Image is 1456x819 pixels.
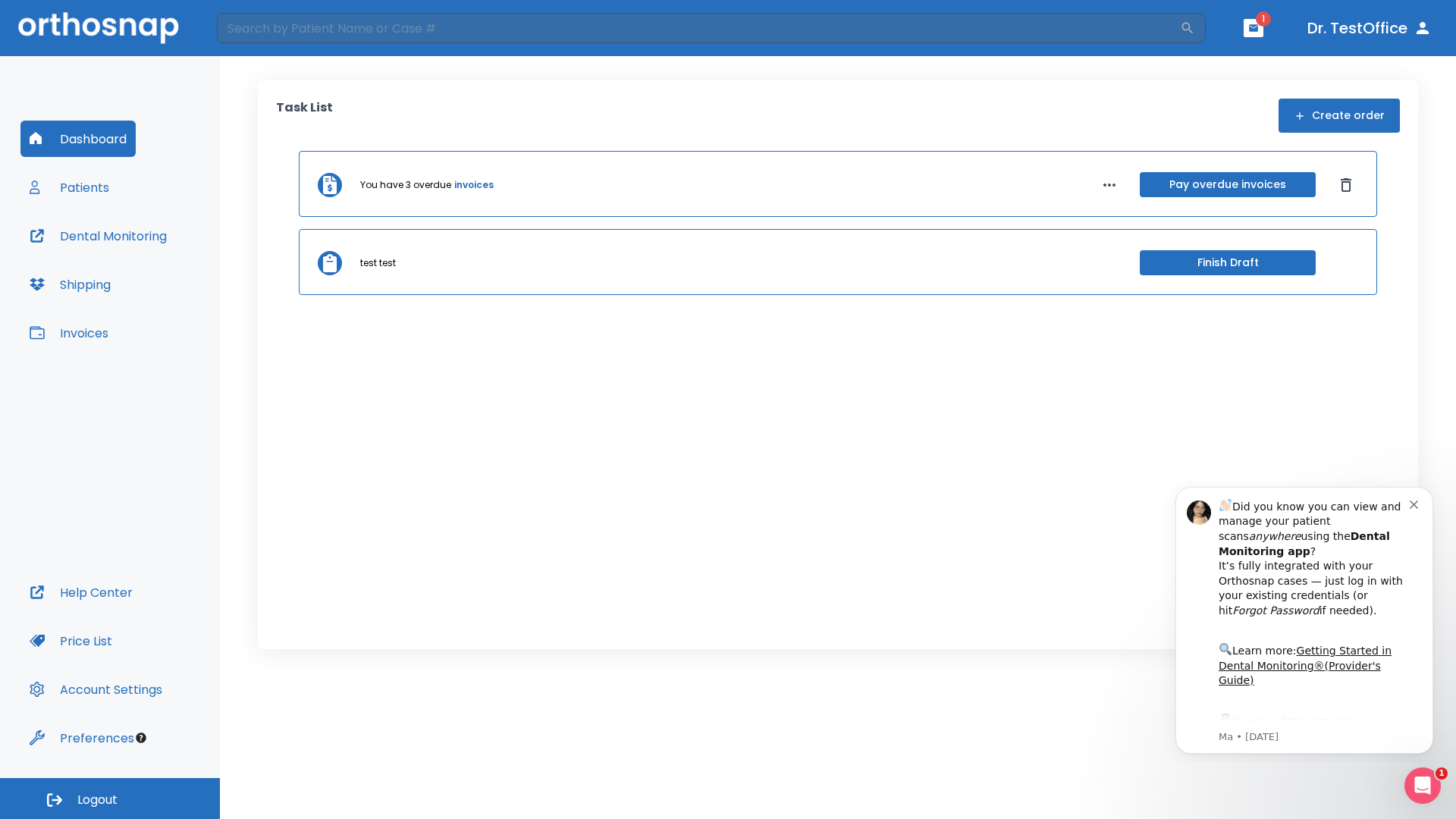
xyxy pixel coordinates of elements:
[1140,250,1316,275] button: Finish Draft
[276,99,333,133] p: Task List
[66,242,201,269] a: App Store
[1256,11,1271,27] span: 1
[20,574,142,610] button: Help Center
[20,218,176,254] button: Dental Monitoring
[20,720,143,756] button: Preferences
[77,792,118,808] span: Logout
[360,178,451,192] p: You have 3 overdue
[1301,14,1438,42] button: Dr. TestOffice
[66,238,257,315] div: Download the app: | ​ Let us know if you need help getting started!
[257,24,269,36] button: Dismiss notification
[20,315,118,351] button: Invoices
[20,623,121,659] button: Price List
[20,671,171,708] button: Account Settings
[1279,99,1400,133] button: Create order
[454,178,494,192] a: invoices
[1153,473,1456,763] iframe: Intercom notifications message
[20,266,120,303] button: Shipping
[1334,173,1358,197] button: Dismiss
[1436,767,1448,780] span: 1
[20,169,118,206] button: Patients
[1140,172,1316,197] button: Pay overdue invoices
[134,731,148,745] div: Tooltip anchor
[66,257,257,271] p: Message from Ma, sent 6w ago
[217,13,1180,43] input: Search by Patient Name or Case #
[360,256,396,270] p: test test
[1404,767,1441,804] iframe: Intercom live chat
[18,12,179,43] img: Orthosnap
[20,121,136,157] button: Dashboard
